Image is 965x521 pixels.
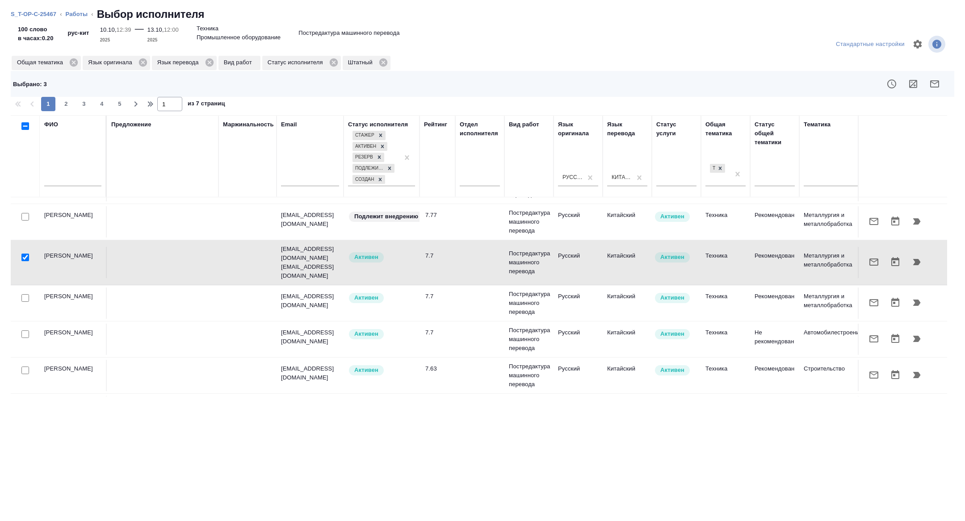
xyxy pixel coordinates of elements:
[40,360,107,391] td: [PERSON_NAME]
[603,324,652,355] td: Китайский
[750,360,799,391] td: Рекомендован
[705,120,746,138] div: Общая тематика
[863,328,885,350] button: Отправить предложение о работе
[509,362,549,389] p: Постредактура машинного перевода
[554,288,603,319] td: Русский
[509,208,549,235] p: Постредактура машинного перевода
[455,396,504,427] td: Локализация
[95,100,109,108] span: 4
[603,288,652,319] td: Китайский
[755,120,795,147] div: Статус общей тематики
[281,245,339,263] p: [EMAIL_ADDRESS][DOMAIN_NAME]
[117,26,131,33] p: 12:39
[863,211,885,232] button: Отправить предложение о работе
[660,366,684,375] p: Активен
[95,97,109,111] button: 4
[902,73,924,95] button: Рассчитать маржинальность заказа
[425,251,451,260] div: 7.7
[354,329,378,338] p: Активен
[701,360,750,391] td: Техника
[603,206,652,238] td: Китайский
[100,26,117,33] p: 10.10,
[607,120,647,138] div: Язык перевода
[88,58,135,67] p: Язык оригинала
[863,251,885,273] button: Отправить предложение о работе
[509,120,539,129] div: Вид работ
[281,263,339,280] p: [EMAIL_ADDRESS][DOMAIN_NAME]
[603,247,652,278] td: Китайский
[750,396,799,427] td: Рекомендован
[223,120,274,129] div: Маржинальность
[21,367,29,374] input: Выбери исполнителей, чтобы отправить приглашение на работу
[906,251,927,273] button: Продолжить
[804,211,862,229] p: Металлургия и металлобработка
[135,21,144,45] div: —
[562,174,583,181] div: Русский
[348,211,415,223] div: Свежая кровь: на первые 3 заказа по тематике ставь редактора и фиксируй оценки
[863,292,885,313] button: Отправить предложение о работе
[603,360,652,391] td: Китайский
[40,247,107,278] td: [PERSON_NAME]
[885,292,906,313] button: Открыть календарь загрузки
[354,212,418,221] p: Подлежит внедрению
[21,330,29,338] input: Выбери исполнителей, чтобы отправить приглашение на работу
[906,211,927,232] button: Продолжить
[197,24,218,33] p: Техника
[804,120,831,129] div: Тематика
[11,7,954,21] nav: breadcrumb
[40,396,107,427] td: [PERSON_NAME]
[509,290,549,317] p: Постредактура машинного перевода
[660,329,684,338] p: Активен
[91,10,93,19] li: ‹
[12,56,81,70] div: Общая тематика
[906,328,927,350] button: Продолжить
[352,175,375,184] div: Создан
[281,120,297,129] div: Email
[804,251,862,269] p: Металлургия и металлобработка
[18,25,54,34] p: 100 слово
[11,11,56,17] a: S_T-OP-C-25467
[701,247,750,278] td: Техника
[660,212,684,221] p: Активен
[554,206,603,238] td: Русский
[750,324,799,355] td: Не рекомендован
[40,288,107,319] td: [PERSON_NAME]
[83,56,150,70] div: Язык оригинала
[40,324,107,355] td: [PERSON_NAME]
[885,328,906,350] button: Открыть календарь загрузки
[40,206,107,238] td: [PERSON_NAME]
[224,58,255,67] p: Вид работ
[885,211,906,232] button: Открыть календарь загрузки
[281,364,339,382] p: [EMAIL_ADDRESS][DOMAIN_NAME]
[660,253,684,262] p: Активен
[348,328,415,340] div: Рядовой исполнитель: назначай с учетом рейтинга
[354,366,378,375] p: Активен
[348,120,408,129] div: Статус исполнителя
[885,251,906,273] button: Открыть календарь загрузки
[44,120,58,129] div: ФИО
[554,247,603,278] td: Русский
[164,26,179,33] p: 12:00
[348,364,415,376] div: Рядовой исполнитель: назначай с учетом рейтинга
[352,153,374,162] div: Резерв
[13,81,47,88] span: Выбрано : 3
[111,120,151,129] div: Предложение
[152,56,217,70] div: Язык перевода
[750,288,799,319] td: Рекомендован
[281,292,339,310] p: [EMAIL_ADDRESS][DOMAIN_NAME]
[352,174,386,185] div: Стажер, Активен, Резерв, Подлежит внедрению, Создан
[701,324,750,355] td: Техника
[554,324,603,355] td: Русский
[804,292,862,310] p: Металлургия и металлобработка
[885,364,906,386] button: Открыть календарь загрузки
[425,328,451,337] div: 7.7
[750,206,799,238] td: Рекомендован
[907,33,928,55] span: Настроить таблицу
[906,364,927,386] button: Продолжить
[113,97,127,111] button: 5
[660,293,684,302] p: Активен
[298,29,399,38] p: Постредактура машинного перевода
[834,38,907,51] div: split button
[21,213,29,221] input: Выбери исполнителей, чтобы отправить приглашение на работу
[460,120,500,138] div: Отдел исполнителя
